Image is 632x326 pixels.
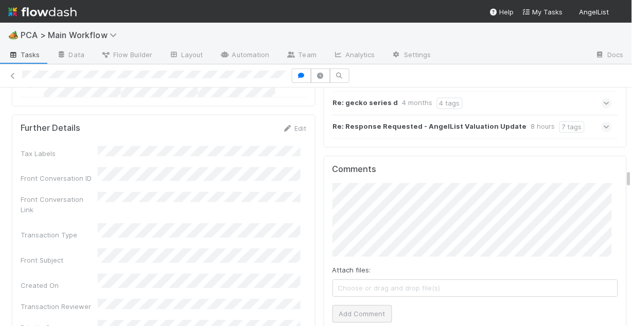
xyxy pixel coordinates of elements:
a: Docs [587,47,632,64]
strong: Re: Response Requested - AngelList Valuation Update [333,121,527,132]
div: Transaction Type [21,230,98,240]
label: Attach files: [332,265,371,275]
span: Flow Builder [101,49,152,60]
span: Tasks [8,49,40,60]
div: Front Conversation Link [21,194,98,215]
div: 7 tags [559,121,585,132]
a: Layout [161,47,212,64]
div: Created On [21,280,98,290]
h5: Further Details [21,123,80,133]
div: 4 months [402,97,433,109]
a: Team [278,47,325,64]
div: Transaction Reviewer [21,301,98,312]
div: Front Subject [21,255,98,265]
strong: Re: gecko series d [333,97,398,109]
h5: Comments [332,164,619,175]
span: Choose or drag and drop file(s) [333,280,618,296]
div: Help [489,7,514,17]
span: PCA > Main Workflow [21,30,122,40]
span: AngelList [580,8,609,16]
a: Automation [212,47,278,64]
a: Flow Builder [93,47,161,64]
a: Data [48,47,93,64]
a: Analytics [325,47,383,64]
img: avatar_1c530150-f9f0-4fb8-9f5d-006d570d4582.png [613,7,624,18]
div: 4 tags [437,97,463,109]
a: My Tasks [522,7,563,17]
a: Edit [283,124,307,132]
button: Add Comment [332,305,392,322]
a: Settings [383,47,440,64]
span: My Tasks [522,8,563,16]
div: 8 hours [531,121,555,132]
div: Tax Labels [21,148,98,159]
span: 🏕️ [8,30,19,39]
img: logo-inverted-e16ddd16eac7371096b0.svg [8,3,77,21]
div: Front Conversation ID [21,173,98,183]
